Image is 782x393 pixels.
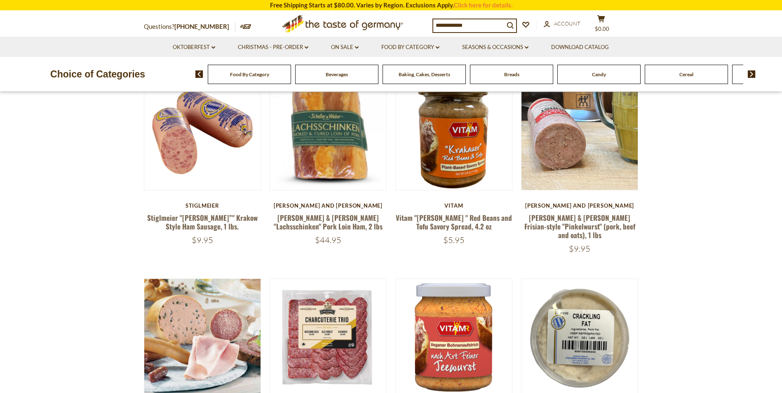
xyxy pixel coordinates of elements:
span: $5.95 [443,235,465,245]
p: Questions? [144,21,235,32]
a: Account [544,19,580,28]
div: Stiglmeier [144,202,261,209]
a: Stiglmeier "[PERSON_NAME]”" Krakow Style Ham Sausage, 1 lbs. [147,213,258,232]
a: Download Catalog [551,43,609,52]
a: Beverages [326,71,348,77]
a: Baking, Cakes, Desserts [399,71,450,77]
a: On Sale [331,43,359,52]
a: Seasons & Occasions [462,43,528,52]
span: $44.95 [315,235,341,245]
img: Stiglmeier "Krakauer”" Krakow Style Ham Sausage, 1 lbs. [144,74,261,190]
span: $9.95 [192,235,213,245]
div: [PERSON_NAME] and [PERSON_NAME] [270,202,387,209]
a: Candy [592,71,606,77]
a: Christmas - PRE-ORDER [238,43,308,52]
span: $9.95 [569,243,590,254]
a: [PERSON_NAME] & [PERSON_NAME] Frisian-style "Pinkelwurst" (pork, beef and oats), 1 lbs [524,213,635,241]
button: $0.00 [589,15,614,35]
a: [PHONE_NUMBER] [174,23,229,30]
a: Food By Category [230,71,269,77]
a: [PERSON_NAME] & [PERSON_NAME] "Lachsschinken" Pork Loin Ham, 2 lbs [274,213,383,232]
img: Vitam "Krakauer " Red Beans and Tofu Savory Spread, 4.2 oz [396,74,512,190]
img: previous arrow [195,70,203,78]
a: Vitam "[PERSON_NAME] " Red Beans and Tofu Savory Spread, 4.2 oz [396,213,512,232]
a: Food By Category [381,43,439,52]
a: Oktoberfest [173,43,215,52]
a: Cereal [679,71,693,77]
img: Schaller & Weber "Lachsschinken" Pork Loin Ham, 2 lbs [270,74,387,190]
a: Click here for details. [454,1,512,9]
img: next arrow [748,70,756,78]
span: Account [554,20,580,27]
span: $0.00 [595,26,609,32]
div: Vitam [395,202,513,209]
a: Breads [504,71,519,77]
div: [PERSON_NAME] and [PERSON_NAME] [521,202,639,209]
img: Schaller & Weber Frisian-style "Pinkelwurst" (pork, beef and oats), 1 lbs [521,74,638,190]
